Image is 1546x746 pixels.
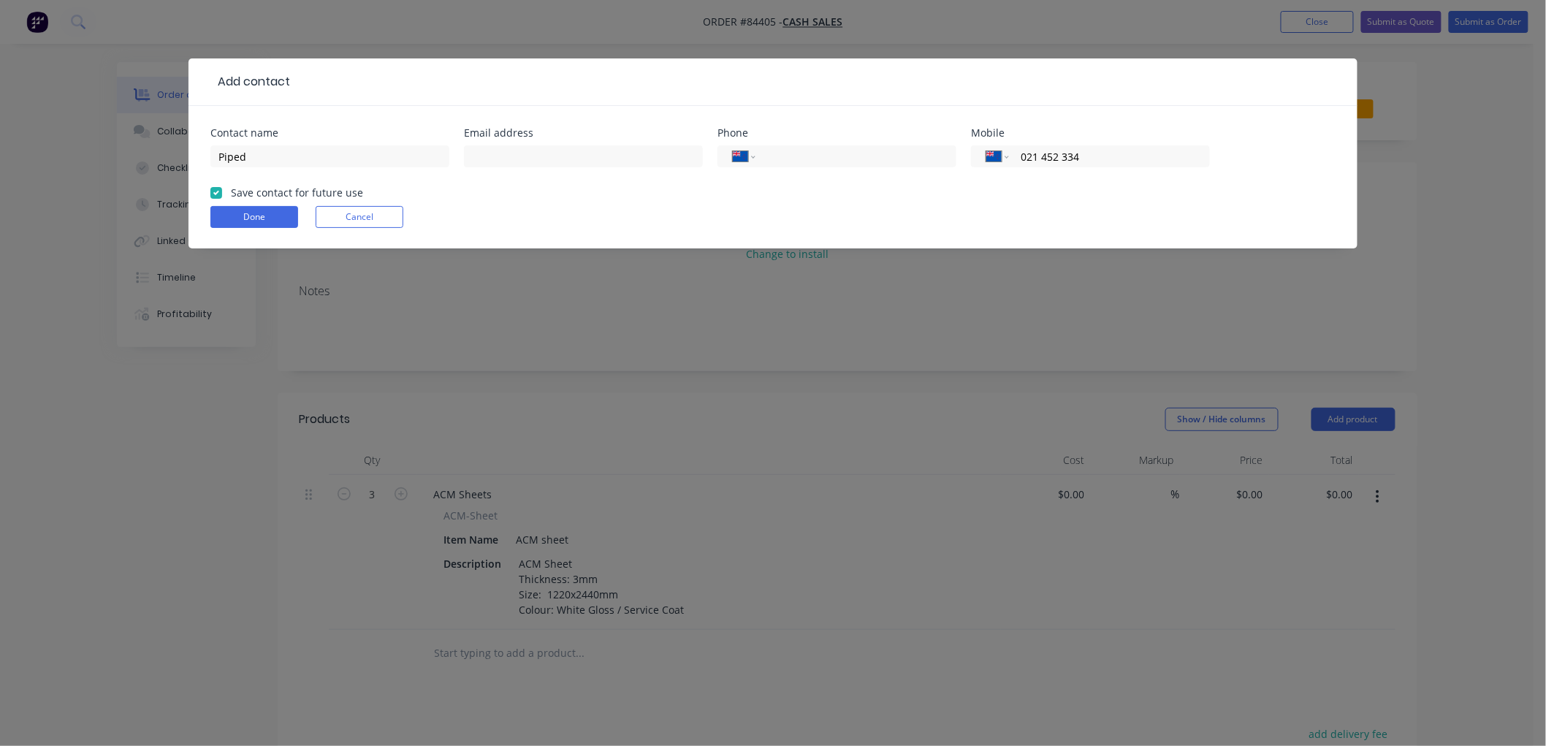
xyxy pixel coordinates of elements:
[717,128,956,138] div: Phone
[316,206,403,228] button: Cancel
[210,128,449,138] div: Contact name
[971,128,1210,138] div: Mobile
[210,73,290,91] div: Add contact
[464,128,703,138] div: Email address
[231,185,363,200] label: Save contact for future use
[210,206,298,228] button: Done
